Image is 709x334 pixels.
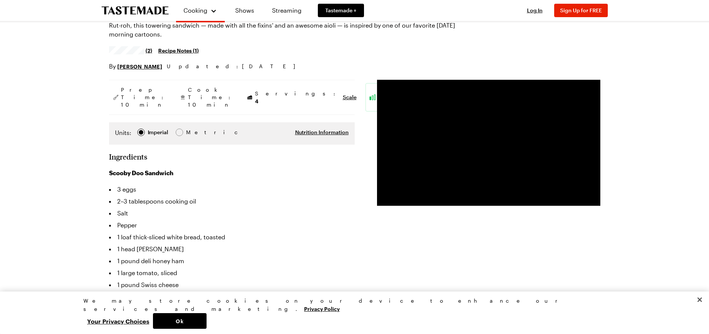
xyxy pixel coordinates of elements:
li: Salt [109,207,355,219]
li: 1 head [PERSON_NAME] [109,243,355,255]
span: Servings: [255,90,339,105]
button: Your Privacy Choices [83,313,153,329]
a: Recipe Notes (1) [158,46,199,54]
span: Cooking [183,7,207,14]
span: Tastemade + [325,7,357,14]
span: Imperial [148,128,169,136]
div: Privacy [83,297,619,329]
span: Log In [527,7,543,13]
li: 1 large red onion, sliced [109,291,355,303]
li: 3 eggs [109,183,355,195]
span: Prep Time: 10 min [121,86,167,108]
a: 5/5 stars from 2 reviews [109,47,153,53]
li: 2–3 tablespoons cooking oil [109,195,355,207]
div: We may store cookies on your device to enhance our services and marketing. [83,297,619,313]
a: More information about your privacy, opens in a new tab [304,305,340,312]
button: Close [692,292,708,308]
button: Log In [520,7,550,14]
li: 1 large tomato, sliced [109,267,355,279]
button: Sign Up for FREE [554,4,608,17]
button: Ok [153,313,207,329]
a: [PERSON_NAME] [117,62,162,70]
button: Nutrition Information [295,129,349,136]
a: To Tastemade Home Page [102,6,169,15]
button: Cooking [183,3,217,18]
video-js: Video Player [377,80,600,206]
span: (2) [146,47,152,54]
label: Units: [115,128,131,137]
span: Cook Time: 10 min [188,86,234,108]
li: 1 pound Swiss cheese [109,279,355,291]
div: Metric [186,128,202,136]
p: Rut-roh, this towering sandwich — made with all the fixins' and an awesome aioli — is inspired by... [109,21,479,39]
span: Metric [186,128,202,136]
li: 1 pound deli honey ham [109,255,355,267]
button: Scale [343,94,357,101]
a: Tastemade + [318,4,364,17]
span: Updated : [DATE] [167,62,303,70]
span: Sign Up for FREE [560,7,602,13]
h3: Scooby Doo Sandwich [109,168,355,177]
p: By [109,62,162,71]
h2: Ingredients [109,152,147,161]
div: Imperial [148,128,168,136]
li: 1 loaf thick-sliced white bread, toasted [109,231,355,243]
span: 4 [255,97,258,104]
div: Imperial Metric [115,128,202,139]
li: Pepper [109,219,355,231]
